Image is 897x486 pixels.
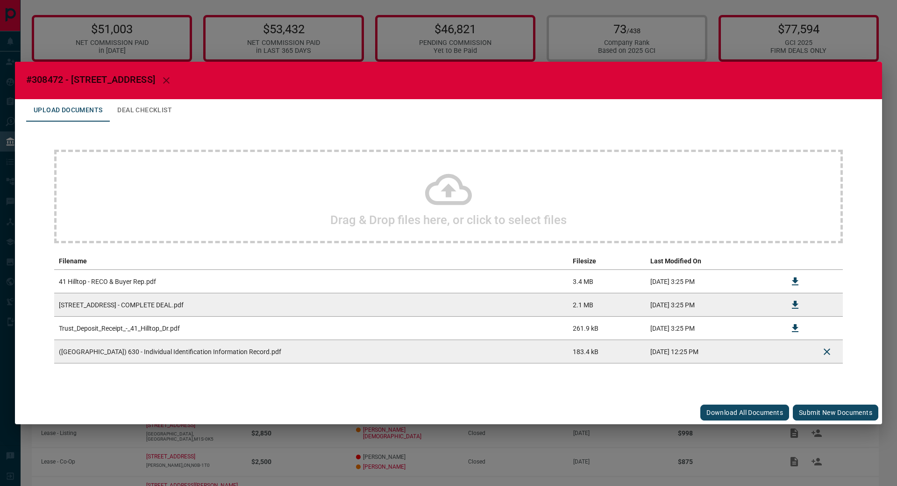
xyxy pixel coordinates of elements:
[54,253,568,270] th: Filename
[784,294,806,316] button: Download
[646,293,779,317] td: [DATE] 3:25 PM
[54,270,568,293] td: 41 Hilltop - RECO & Buyer Rep.pdf
[26,99,110,122] button: Upload Documents
[646,340,779,363] td: [DATE] 12:25 PM
[26,74,155,85] span: #308472 - [STREET_ADDRESS]
[793,405,878,421] button: Submit new documents
[646,270,779,293] td: [DATE] 3:25 PM
[110,99,179,122] button: Deal Checklist
[700,405,789,421] button: Download All Documents
[54,293,568,317] td: [STREET_ADDRESS] - COMPLETE DEAL.pdf
[568,270,646,293] td: 3.4 MB
[784,317,806,340] button: Download
[54,340,568,363] td: ([GEOGRAPHIC_DATA]) 630 - Individual Identification Information Record.pdf
[646,253,779,270] th: Last Modified On
[816,341,838,363] button: Delete
[779,253,811,270] th: download action column
[811,253,843,270] th: delete file action column
[646,317,779,340] td: [DATE] 3:25 PM
[54,150,843,243] div: Drag & Drop files here, or click to select files
[568,293,646,317] td: 2.1 MB
[54,317,568,340] td: Trust_Deposit_Receipt_-_41_Hilltop_Dr.pdf
[568,340,646,363] td: 183.4 kB
[568,317,646,340] td: 261.9 kB
[330,213,567,227] h2: Drag & Drop files here, or click to select files
[568,253,646,270] th: Filesize
[784,270,806,293] button: Download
